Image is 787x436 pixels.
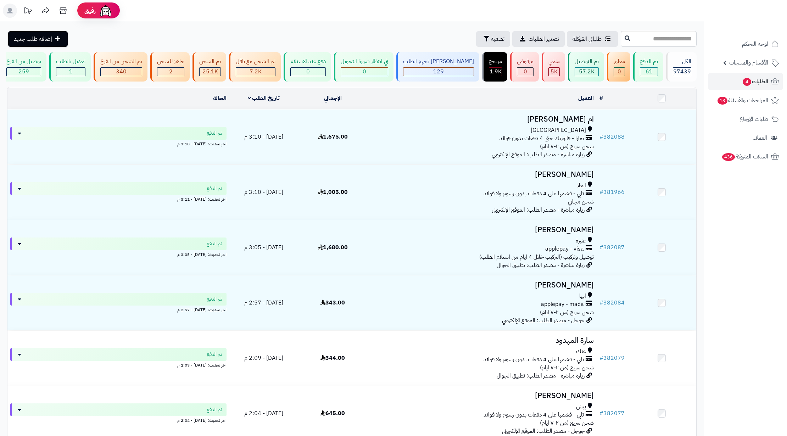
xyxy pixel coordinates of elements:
span: تابي - قسّمها على 4 دفعات بدون رسوم ولا فوائد [484,411,584,419]
div: دفع عند الاستلام [290,57,326,66]
span: شحن سريع (من ٢-٧ ايام) [540,308,594,317]
div: تم الدفع [640,57,658,66]
a: الإجمالي [324,94,342,102]
span: 4 [743,78,751,86]
div: 0 [614,68,625,76]
div: 25066 [200,68,221,76]
button: تصفية [476,31,510,47]
a: #382079 [599,354,625,362]
span: العملاء [753,133,767,143]
span: شحن مجاني [568,197,594,206]
div: مرفوض [517,57,534,66]
span: إضافة طلب جديد [14,35,52,43]
div: اخر تحديث: [DATE] - 3:05 م [10,250,227,258]
a: مرفوض 0 [509,52,540,82]
a: تم الدفع 61 [632,52,665,82]
div: 7222 [236,68,275,76]
span: زيارة مباشرة - مصدر الطلب: تطبيق الجوال [497,371,585,380]
h3: سارة المهدود [370,336,594,345]
div: تم الشحن من الفرع [100,57,142,66]
div: اخر تحديث: [DATE] - 2:09 م [10,361,227,368]
span: المراجعات والأسئلة [717,95,768,105]
span: زيارة مباشرة - مصدر الطلب: تطبيق الجوال [497,261,585,269]
div: اخر تحديث: [DATE] - 3:11 م [10,195,227,202]
span: 259 [18,67,29,76]
span: 0 [524,67,527,76]
a: تاريخ الطلب [248,94,280,102]
a: تحديثات المنصة [19,4,37,19]
div: تم الشحن مع ناقل [236,57,275,66]
div: 57211 [575,68,598,76]
a: دفع عند الاستلام 0 [282,52,333,82]
span: [DATE] - 2:57 م [244,298,283,307]
a: السلات المتروكة436 [708,148,783,165]
a: الكل97439 [665,52,698,82]
a: مرتجع 1.9K [481,52,509,82]
a: طلبات الإرجاع [708,111,783,128]
a: لوحة التحكم [708,35,783,52]
span: تابي - قسّمها على 4 دفعات بدون رسوم ولا فوائد [484,356,584,364]
span: 5K [551,67,558,76]
span: تابي - قسّمها على 4 دفعات بدون رسوم ولا فوائد [484,190,584,198]
span: طلباتي المُوكلة [573,35,602,43]
span: شحن سريع (من ٢-٧ ايام) [540,142,594,151]
span: 0 [306,67,310,76]
span: تصفية [491,35,504,43]
a: [PERSON_NAME] تجهيز الطلب 129 [395,52,481,82]
span: الطلبات [742,77,768,86]
span: عنيزة [576,237,586,245]
div: الكل [673,57,691,66]
span: تم الدفع [207,296,222,303]
a: طلباتي المُوكلة [567,31,618,47]
a: في انتظار صورة التحويل 0 [333,52,395,82]
a: إضافة طلب جديد [8,31,68,47]
span: شحن سريع (من ٢-٧ ايام) [540,419,594,427]
span: عنك [576,347,586,356]
div: اخر تحديث: [DATE] - 2:57 م [10,306,227,313]
a: #382084 [599,298,625,307]
div: توصيل من الفرع [6,57,41,66]
a: #382087 [599,243,625,252]
span: [DATE] - 3:10 م [244,188,283,196]
a: الطلبات4 [708,73,783,90]
span: 0 [363,67,366,76]
span: [DATE] - 2:09 م [244,354,283,362]
div: تم التوصيل [575,57,599,66]
div: ملغي [548,57,560,66]
span: applepay - visa [545,245,584,253]
span: 97439 [673,67,691,76]
span: 1.9K [490,67,502,76]
span: 7.2K [250,67,262,76]
div: 0 [291,68,325,76]
a: #382088 [599,133,625,141]
a: تعديل بالطلب 1 [48,52,92,82]
span: رفيق [84,6,96,15]
a: العميل [578,94,594,102]
span: 1,680.00 [318,243,348,252]
span: ابها [579,292,586,300]
span: تمارا - فاتورتك حتى 4 دفعات بدون فوائد [499,134,584,142]
span: 343.00 [320,298,345,307]
div: 0 [341,68,388,76]
a: العملاء [708,129,783,146]
span: # [599,243,603,252]
span: العلا [577,181,586,190]
div: معلق [614,57,625,66]
h3: [PERSON_NAME] [370,171,594,179]
span: # [599,133,603,141]
span: جوجل - مصدر الطلب: الموقع الإلكتروني [502,427,585,435]
div: 0 [517,68,533,76]
div: في انتظار صورة التحويل [341,57,388,66]
span: طلبات الإرجاع [739,114,768,124]
h3: [PERSON_NAME] [370,226,594,234]
span: السلات المتروكة [721,152,768,162]
div: [PERSON_NAME] تجهيز الطلب [403,57,474,66]
div: 259 [7,68,41,76]
span: زيارة مباشرة - مصدر الطلب: الموقع الإلكتروني [492,150,585,159]
img: logo-2.png [739,20,780,35]
span: [DATE] - 3:05 م [244,243,283,252]
span: [GEOGRAPHIC_DATA] [531,126,586,134]
span: تم الدفع [207,240,222,247]
span: جوجل - مصدر الطلب: الموقع الإلكتروني [502,316,585,325]
a: #381966 [599,188,625,196]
